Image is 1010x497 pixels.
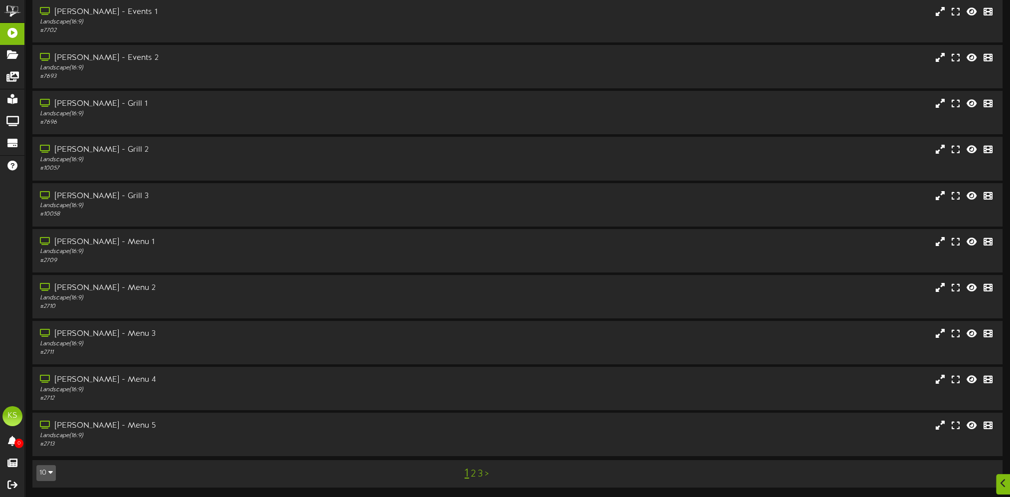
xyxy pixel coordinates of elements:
a: > [485,469,489,480]
div: Landscape ( 16:9 ) [40,340,429,348]
div: Landscape ( 16:9 ) [40,156,429,164]
button: 10 [36,465,56,481]
div: Landscape ( 16:9 ) [40,110,429,118]
div: Landscape ( 16:9 ) [40,432,429,440]
div: # 10057 [40,164,429,173]
a: 3 [478,469,483,480]
div: Landscape ( 16:9 ) [40,18,429,26]
div: [PERSON_NAME] - Menu 3 [40,328,429,340]
div: Landscape ( 16:9 ) [40,386,429,394]
div: # 2710 [40,302,429,311]
div: # 7696 [40,118,429,127]
div: # 7693 [40,72,429,81]
div: [PERSON_NAME] - Menu 1 [40,237,429,248]
div: [PERSON_NAME] - Grill 1 [40,98,429,110]
div: [PERSON_NAME] - Events 2 [40,52,429,64]
div: # 2713 [40,440,429,449]
div: Landscape ( 16:9 ) [40,294,429,302]
a: 2 [471,469,476,480]
div: # 7702 [40,26,429,35]
div: [PERSON_NAME] - Menu 2 [40,282,429,294]
a: 1 [464,467,469,480]
div: # 2711 [40,348,429,357]
div: # 10058 [40,210,429,219]
div: [PERSON_NAME] - Grill 3 [40,191,429,202]
span: 0 [14,439,23,448]
div: [PERSON_NAME] - Events 1 [40,6,429,18]
div: Landscape ( 16:9 ) [40,248,429,256]
div: Landscape ( 16:9 ) [40,64,429,72]
div: [PERSON_NAME] - Grill 2 [40,144,429,156]
div: [PERSON_NAME] - Menu 5 [40,420,429,432]
div: # 2712 [40,394,429,403]
div: [PERSON_NAME] - Menu 4 [40,374,429,386]
div: Landscape ( 16:9 ) [40,202,429,210]
div: KS [2,406,22,426]
div: # 2709 [40,256,429,265]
